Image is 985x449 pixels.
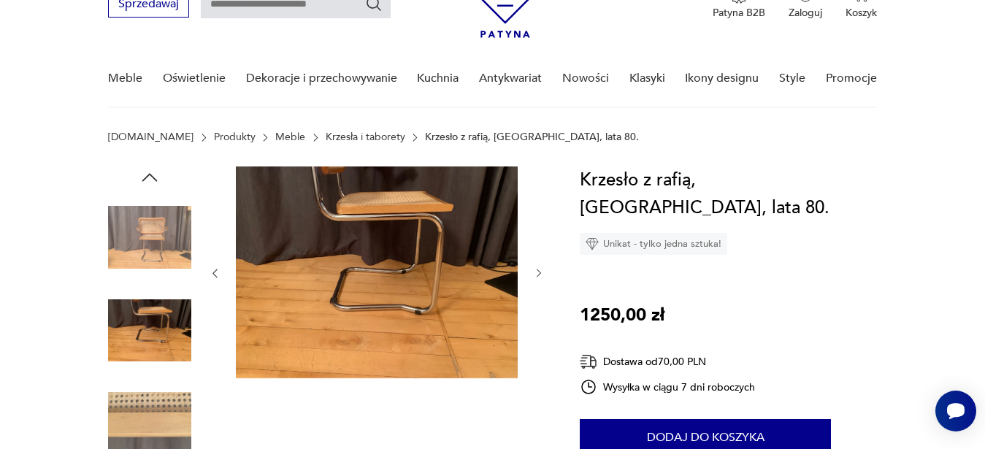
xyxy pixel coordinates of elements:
a: Produkty [214,131,256,143]
img: Zdjęcie produktu Krzesło z rafią, Włochy, lata 80. [236,166,518,378]
a: Meble [275,131,305,143]
a: Dekoracje i przechowywanie [246,50,397,107]
a: Kuchnia [417,50,459,107]
a: [DOMAIN_NAME] [108,131,193,143]
img: Ikona dostawy [580,353,597,371]
p: Patyna B2B [713,6,765,20]
p: Zaloguj [789,6,822,20]
p: Koszyk [846,6,877,20]
a: Oświetlenie [163,50,226,107]
p: 1250,00 zł [580,302,664,329]
h1: Krzesło z rafią, [GEOGRAPHIC_DATA], lata 80. [580,166,887,222]
a: Antykwariat [479,50,542,107]
a: Nowości [562,50,609,107]
iframe: Smartsupp widget button [935,391,976,431]
div: Unikat - tylko jedna sztuka! [580,233,727,255]
p: Krzesło z rafią, [GEOGRAPHIC_DATA], lata 80. [425,131,639,143]
a: Ikony designu [685,50,759,107]
img: Zdjęcie produktu Krzesło z rafią, Włochy, lata 80. [108,196,191,279]
div: Wysyłka w ciągu 7 dni roboczych [580,378,755,396]
img: Ikona diamentu [586,237,599,250]
a: Krzesła i taborety [326,131,405,143]
a: Promocje [826,50,877,107]
a: Klasyki [629,50,665,107]
div: Dostawa od 70,00 PLN [580,353,755,371]
a: Meble [108,50,142,107]
img: Zdjęcie produktu Krzesło z rafią, Włochy, lata 80. [108,289,191,372]
a: Style [779,50,805,107]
